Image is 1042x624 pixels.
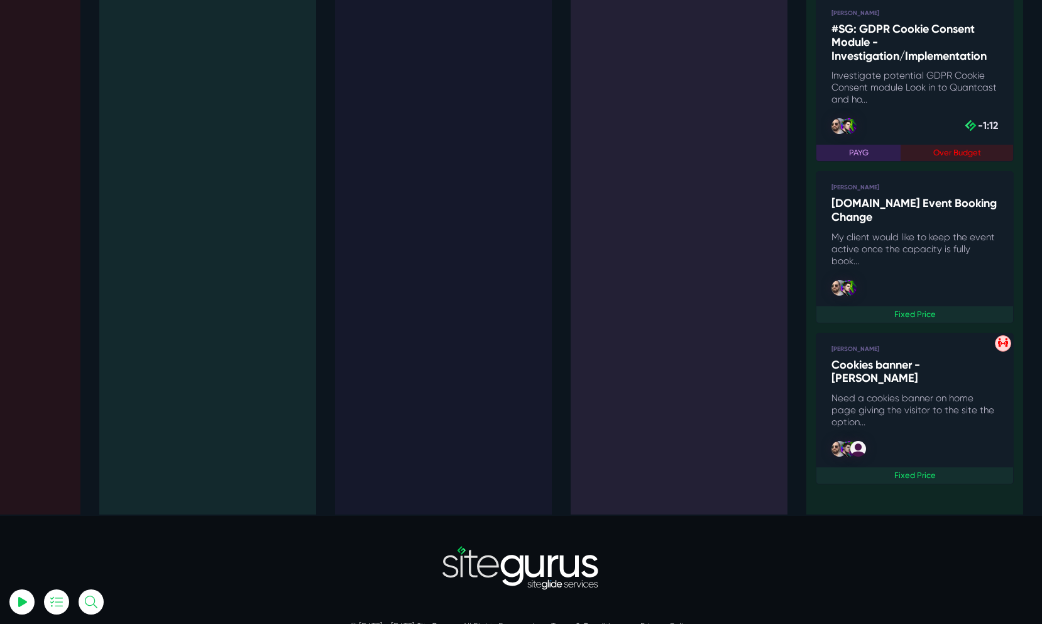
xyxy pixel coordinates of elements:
[831,231,998,267] p: My client would like to keep the event active once the capacity is fully book...
[41,148,179,175] input: Email
[831,9,879,17] b: [PERSON_NAME]
[831,393,998,428] p: Need a cookies banner on home page giving the visitor to the site the option...
[831,184,879,191] b: [PERSON_NAME]
[816,145,901,161] span: PAYG
[831,70,998,106] p: Investigate potential GDPR Cookie Consent module Look in to Quantcast and ho...
[831,359,998,386] h5: Cookies banner - [PERSON_NAME]
[816,306,1013,323] span: Fixed Price
[816,171,1014,323] a: [PERSON_NAME][DOMAIN_NAME] Event Booking Change My client would like to keep the event active onc...
[816,467,1013,484] span: Fixed Price
[831,197,998,224] h5: [DOMAIN_NAME] Event Booking Change
[901,145,1013,161] span: Over Budget
[831,345,879,353] b: [PERSON_NAME]
[967,118,998,134] span: -1:12
[831,23,998,64] h5: #SG: GDPR Cookie Consent Module - Investigation/Implementation
[816,333,1014,484] a: [PERSON_NAME]Cookies banner - [PERSON_NAME] Need a cookies banner on home page giving the visitor...
[41,222,179,248] button: Log In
